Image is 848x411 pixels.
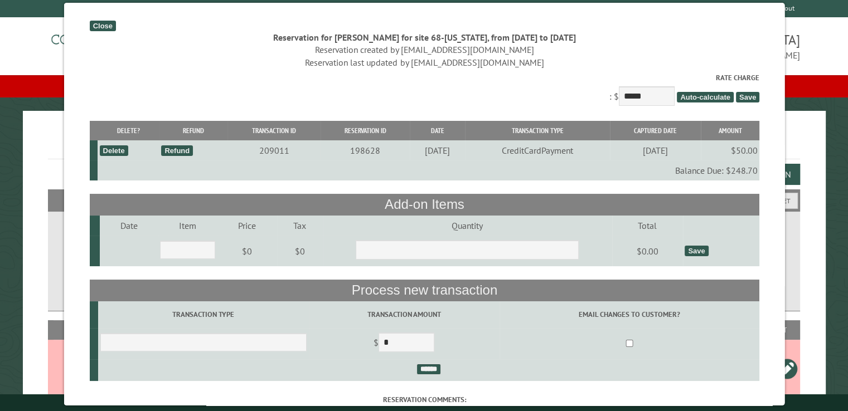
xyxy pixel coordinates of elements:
[89,72,759,83] label: Rate Charge
[277,216,323,236] td: Tax
[609,121,700,140] th: Captured Date
[321,121,410,140] th: Reservation ID
[612,216,683,236] td: Total
[89,31,759,43] div: Reservation for [PERSON_NAME] for site 68-[US_STATE], from [DATE] to [DATE]
[97,160,759,180] td: Balance Due: $248.70
[361,399,487,406] small: © Campground Commander LLC. All rights reserved.
[409,140,464,160] td: [DATE]
[89,194,759,215] th: Add-on Items
[159,121,227,140] th: Refund
[612,236,683,267] td: $0.00
[700,140,759,160] td: $50.00
[609,140,700,160] td: [DATE]
[100,309,307,320] label: Transaction Type
[89,72,759,109] div: : $
[322,216,611,236] td: Quantity
[310,309,497,320] label: Transaction Amount
[48,22,187,65] img: Campground Commander
[99,216,158,236] td: Date
[89,21,115,31] div: Close
[89,43,759,56] div: Reservation created by [EMAIL_ADDRESS][DOMAIN_NAME]
[89,56,759,68] div: Reservation last updated by [EMAIL_ADDRESS][DOMAIN_NAME]
[464,140,609,160] td: CreditCardPayment
[735,92,759,102] span: Save
[464,121,609,140] th: Transaction Type
[501,309,757,320] label: Email changes to customer?
[48,189,800,211] h2: Filters
[308,328,499,359] td: $
[54,320,219,340] th: Site
[676,92,733,102] span: Auto-calculate
[99,145,128,156] div: Delete
[277,236,323,267] td: $0
[216,216,277,236] td: Price
[409,121,464,140] th: Date
[700,121,759,140] th: Amount
[89,394,759,405] label: Reservation comments:
[158,216,216,236] td: Item
[89,280,759,301] th: Process new transaction
[216,236,277,267] td: $0
[161,145,193,156] div: Refund
[684,246,708,256] div: Save
[48,129,800,159] h1: Reservations
[227,121,320,140] th: Transaction ID
[97,121,159,140] th: Delete?
[227,140,320,160] td: 209011
[321,140,410,160] td: 198628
